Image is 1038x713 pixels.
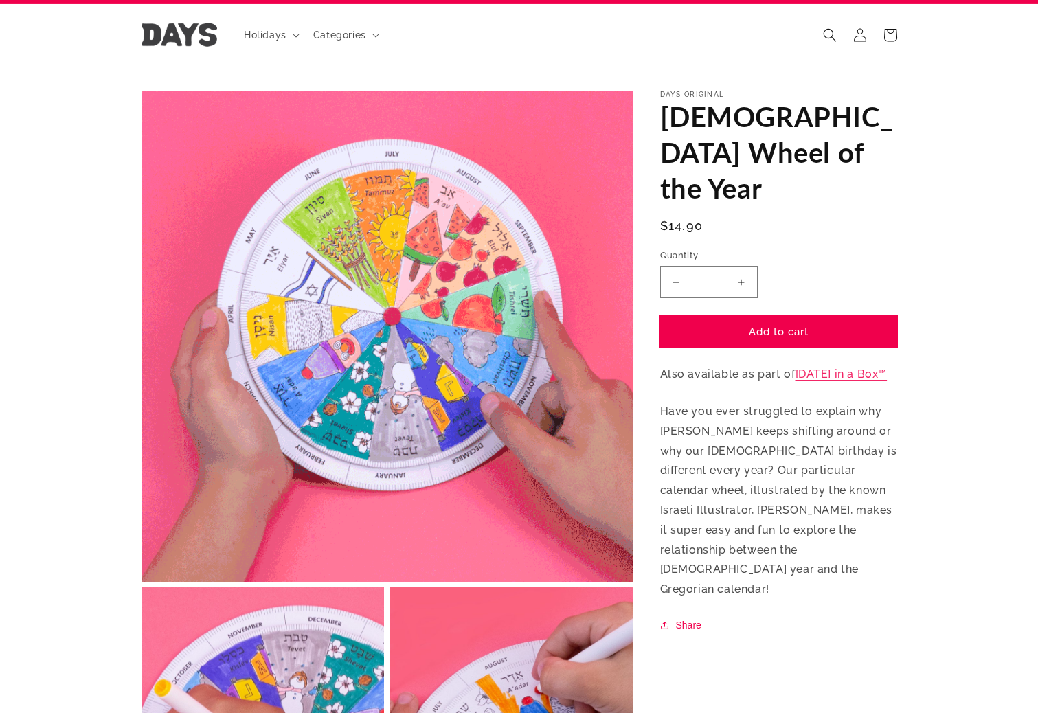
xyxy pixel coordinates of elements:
summary: Categories [305,21,385,49]
span: Categories [313,29,366,41]
div: Also available as part of [660,91,897,633]
span: $14.90 [660,216,703,235]
span: Holidays [244,29,286,41]
img: Days United [142,23,217,47]
summary: Holidays [236,21,305,49]
h1: [DEMOGRAPHIC_DATA] Wheel of the Year [660,99,897,206]
button: Add to cart [660,315,897,348]
label: Quantity [660,249,897,262]
summary: Search [815,20,845,50]
a: [DATE] in a Box™ [796,367,888,381]
button: Share [660,617,706,633]
p: Days Original [660,91,897,99]
p: Have you ever struggled to explain why [PERSON_NAME] keeps shifting around or why our [DEMOGRAPHI... [660,402,897,600]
